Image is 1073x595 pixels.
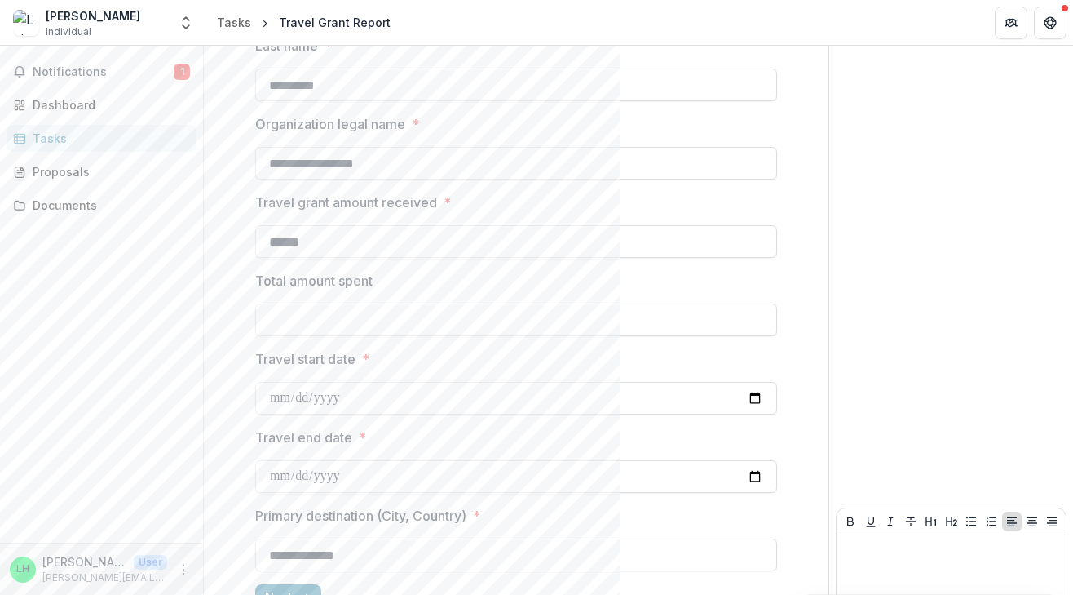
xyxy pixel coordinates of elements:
[942,512,961,531] button: Heading 2
[33,96,183,113] div: Dashboard
[7,125,196,152] a: Tasks
[921,512,941,531] button: Heading 1
[255,193,437,212] p: Travel grant amount received
[33,65,174,79] span: Notifications
[901,512,921,531] button: Strike
[7,91,196,118] a: Dashboard
[174,7,197,39] button: Open entity switcher
[255,271,373,291] p: Total amount spent
[16,564,29,575] div: Luis Hernandez
[46,24,91,39] span: Individual
[1042,512,1062,531] button: Align Right
[255,428,352,447] p: Travel end date
[841,512,860,531] button: Bold
[33,197,183,214] div: Documents
[134,555,167,570] p: User
[13,10,39,36] img: Luis G. Hernandez
[961,512,981,531] button: Bullet List
[881,512,900,531] button: Italicize
[174,64,190,80] span: 1
[255,114,405,134] p: Organization legal name
[42,553,127,571] p: [PERSON_NAME]
[1022,512,1042,531] button: Align Center
[217,14,251,31] div: Tasks
[33,163,183,180] div: Proposals
[255,349,355,369] p: Travel start date
[46,7,140,24] div: [PERSON_NAME]
[995,7,1027,39] button: Partners
[255,36,318,56] p: Last name
[7,158,196,185] a: Proposals
[1002,512,1022,531] button: Align Left
[42,571,167,585] p: [PERSON_NAME][EMAIL_ADDRESS][PERSON_NAME][DOMAIN_NAME]
[210,11,258,34] a: Tasks
[7,192,196,219] a: Documents
[7,59,196,85] button: Notifications1
[861,512,881,531] button: Underline
[982,512,1001,531] button: Ordered List
[210,11,397,34] nav: breadcrumb
[255,506,466,526] p: Primary destination (City, Country)
[279,14,391,31] div: Travel Grant Report
[174,560,193,579] button: More
[33,130,183,147] div: Tasks
[1034,7,1066,39] button: Get Help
